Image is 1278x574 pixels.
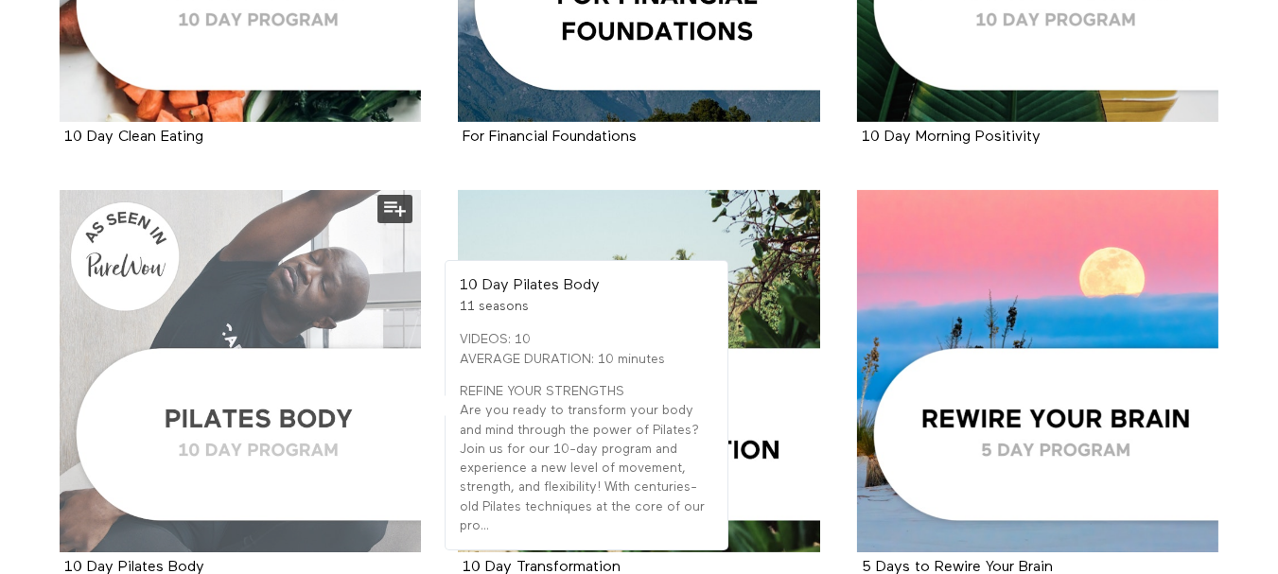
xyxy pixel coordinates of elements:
strong: 10 Day Clean Eating [64,130,203,145]
p: REFINE YOUR STRENGTHS Are you ready to transform your body and mind through the power of Pilates?... [460,382,713,535]
a: For Financial Foundations [463,130,637,144]
a: 5 Days to Rewire Your Brain [857,190,1219,552]
button: Add to my list [377,195,412,223]
a: 10 Day Transformation [463,560,621,574]
a: 5 Days to Rewire Your Brain [862,560,1053,574]
p: VIDEOS: 10 AVERAGE DURATION: 10 minutes [460,330,713,369]
strong: 10 Day Morning Positivity [862,130,1041,145]
a: 10 Day Pilates Body [60,190,422,552]
a: 10 Day Pilates Body [64,560,204,574]
strong: 10 Day Pilates Body [460,278,600,293]
a: 10 Day Transformation [458,190,820,552]
span: 11 seasons [460,300,529,313]
a: 10 Day Morning Positivity [862,130,1041,144]
a: 10 Day Clean Eating [64,130,203,144]
strong: For Financial Foundations [463,130,637,145]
